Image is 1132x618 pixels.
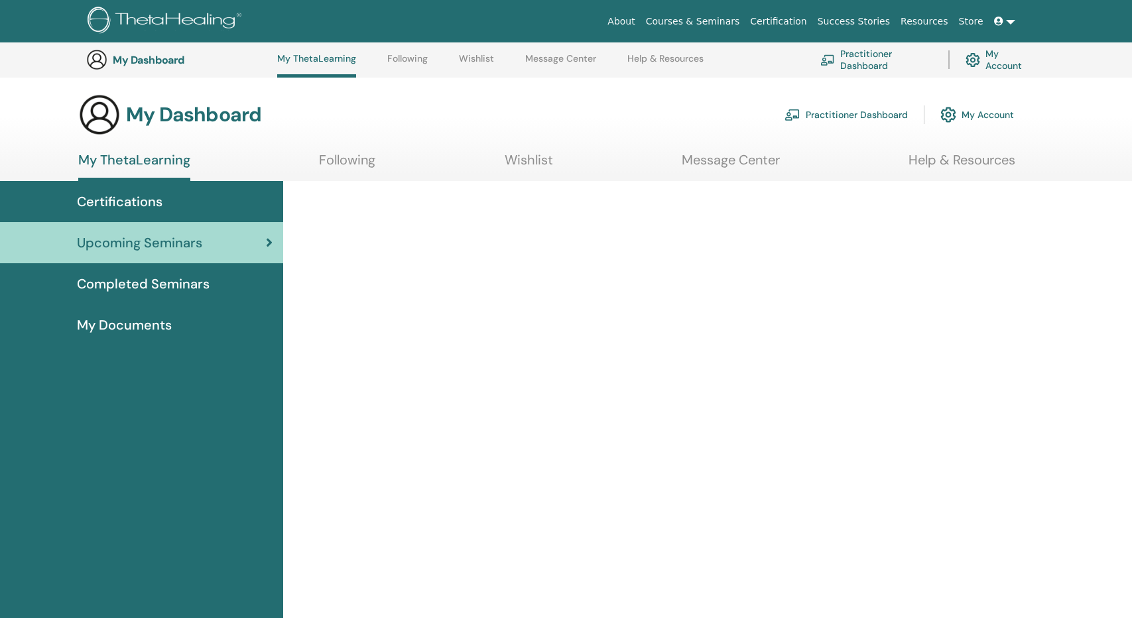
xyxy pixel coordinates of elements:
a: Practitioner Dashboard [820,45,932,74]
img: chalkboard-teacher.svg [785,109,800,121]
a: My ThetaLearning [277,53,356,78]
a: My Account [940,100,1014,129]
img: logo.png [88,7,246,36]
a: About [602,9,640,34]
a: Wishlist [459,53,494,74]
img: generic-user-icon.jpg [78,93,121,136]
img: cog.svg [966,50,980,70]
a: Help & Resources [627,53,704,74]
a: Wishlist [505,152,553,178]
span: Certifications [77,192,162,212]
span: Completed Seminars [77,274,210,294]
a: Certification [745,9,812,34]
a: Message Center [682,152,780,178]
a: Success Stories [812,9,895,34]
h3: My Dashboard [113,54,245,66]
img: generic-user-icon.jpg [86,49,107,70]
a: Store [954,9,989,34]
a: Courses & Seminars [641,9,745,34]
a: My ThetaLearning [78,152,190,181]
a: Message Center [525,53,596,74]
h3: My Dashboard [126,103,261,127]
img: chalkboard-teacher.svg [820,54,835,65]
img: cog.svg [940,103,956,126]
span: Upcoming Seminars [77,233,202,253]
span: My Documents [77,315,172,335]
a: My Account [966,45,1033,74]
a: Following [387,53,428,74]
a: Practitioner Dashboard [785,100,908,129]
a: Help & Resources [909,152,1015,178]
a: Following [319,152,375,178]
a: Resources [895,9,954,34]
